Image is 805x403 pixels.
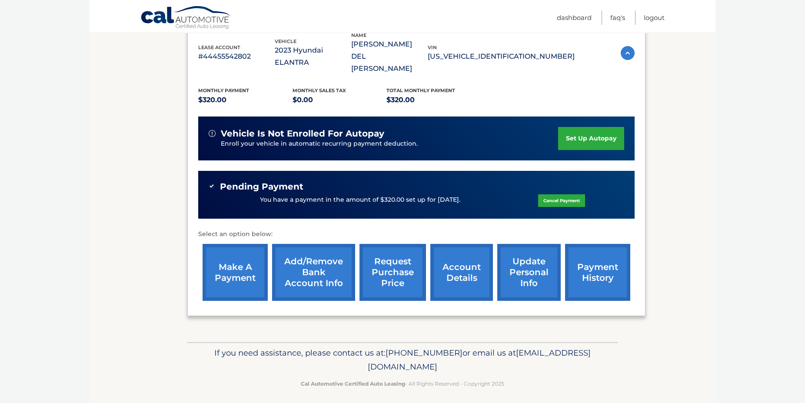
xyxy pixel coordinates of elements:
a: FAQ's [610,10,625,25]
span: [EMAIL_ADDRESS][DOMAIN_NAME] [368,348,591,372]
span: vin [428,44,437,50]
p: If you need assistance, please contact us at: or email us at [193,346,612,374]
p: [US_VEHICLE_IDENTIFICATION_NUMBER] [428,50,575,63]
a: Add/Remove bank account info [272,244,355,301]
a: make a payment [203,244,268,301]
p: Select an option below: [198,229,635,240]
a: Cal Automotive [140,6,232,31]
span: lease account [198,44,240,50]
span: vehicle is not enrolled for autopay [221,128,384,139]
p: [PERSON_NAME] DEL [PERSON_NAME] [351,38,428,75]
span: Monthly Payment [198,87,249,93]
a: Logout [644,10,665,25]
a: payment history [565,244,630,301]
a: Cancel Payment [538,194,585,207]
img: check-green.svg [209,183,215,189]
a: set up autopay [558,127,624,150]
span: name [351,32,366,38]
span: Monthly sales Tax [293,87,346,93]
p: $320.00 [198,94,293,106]
p: Enroll your vehicle in automatic recurring payment deduction. [221,139,558,149]
span: Pending Payment [220,181,303,192]
a: update personal info [497,244,561,301]
a: Dashboard [557,10,592,25]
img: accordion-active.svg [621,46,635,60]
p: $0.00 [293,94,387,106]
strong: Cal Automotive Certified Auto Leasing [301,380,405,387]
span: Total Monthly Payment [386,87,455,93]
span: vehicle [275,38,296,44]
p: $320.00 [386,94,481,106]
a: request purchase price [359,244,426,301]
p: 2023 Hyundai ELANTRA [275,44,351,69]
p: - All Rights Reserved - Copyright 2025 [193,379,612,388]
a: account details [430,244,493,301]
p: #44455542802 [198,50,275,63]
img: alert-white.svg [209,130,216,137]
p: You have a payment in the amount of $320.00 set up for [DATE]. [260,195,460,205]
span: [PHONE_NUMBER] [386,348,462,358]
